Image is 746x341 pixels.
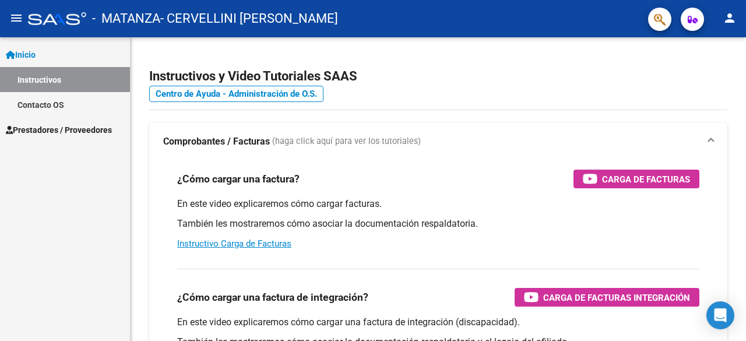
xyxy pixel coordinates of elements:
[573,170,699,188] button: Carga de Facturas
[723,11,737,25] mat-icon: person
[163,135,270,148] strong: Comprobantes / Facturas
[149,86,323,102] a: Centro de Ayuda - Administración de O.S.
[177,238,291,249] a: Instructivo Carga de Facturas
[149,65,727,87] h2: Instructivos y Video Tutoriales SAAS
[272,135,421,148] span: (haga click aquí para ver los tutoriales)
[9,11,23,25] mat-icon: menu
[706,301,734,329] div: Open Intercom Messenger
[92,6,160,31] span: - MATANZA
[149,123,727,160] mat-expansion-panel-header: Comprobantes / Facturas (haga click aquí para ver los tutoriales)
[177,316,699,329] p: En este video explicaremos cómo cargar una factura de integración (discapacidad).
[543,290,690,305] span: Carga de Facturas Integración
[177,289,368,305] h3: ¿Cómo cargar una factura de integración?
[602,172,690,187] span: Carga de Facturas
[177,217,699,230] p: También les mostraremos cómo asociar la documentación respaldatoria.
[177,198,699,210] p: En este video explicaremos cómo cargar facturas.
[160,6,338,31] span: - CERVELLINI [PERSON_NAME]
[6,48,36,61] span: Inicio
[515,288,699,307] button: Carga de Facturas Integración
[177,171,300,187] h3: ¿Cómo cargar una factura?
[6,124,112,136] span: Prestadores / Proveedores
